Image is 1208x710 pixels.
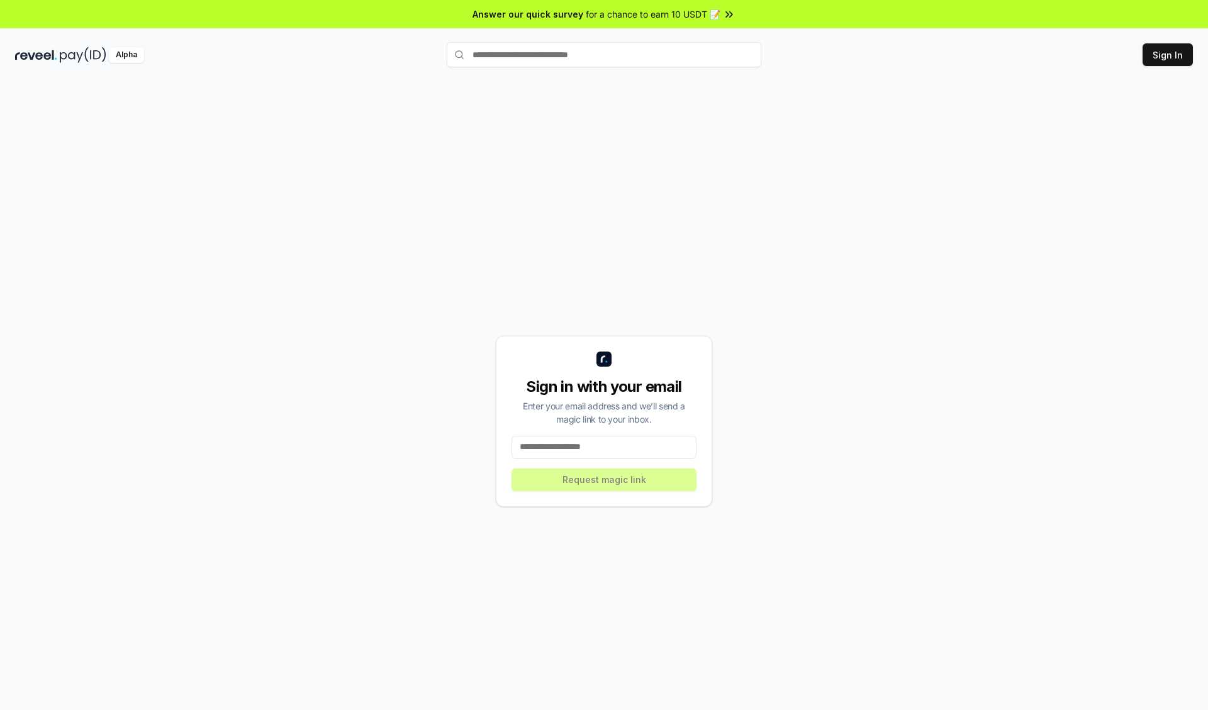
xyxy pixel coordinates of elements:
span: for a chance to earn 10 USDT 📝 [586,8,720,21]
div: Alpha [109,47,144,63]
div: Sign in with your email [512,377,696,397]
div: Enter your email address and we’ll send a magic link to your inbox. [512,399,696,426]
span: Answer our quick survey [473,8,583,21]
img: pay_id [60,47,106,63]
button: Sign In [1143,43,1193,66]
img: logo_small [596,352,612,367]
img: reveel_dark [15,47,57,63]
